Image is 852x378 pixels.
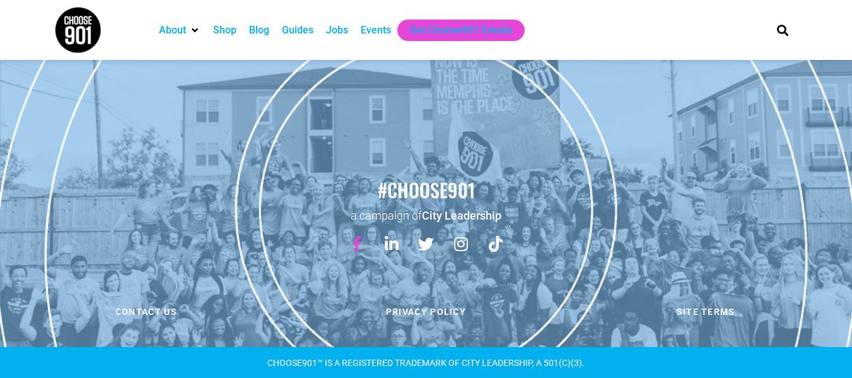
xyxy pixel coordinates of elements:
[159,23,186,38] a: About
[153,20,207,41] div: About
[6,208,846,223] p: a campaign of
[677,307,735,316] span: Site Terms
[326,23,348,38] a: Jobs
[153,20,756,41] nav: Main nav
[772,20,793,40] div: Search
[6,177,846,203] h2: #choose901
[282,23,313,38] a: Guides
[249,23,269,38] a: Blog
[54,358,798,367] div: CHOOSE901™ is a registered TRADEMARK OF CITY LEADERSHIP, A 501(C)(3).
[422,209,501,222] a: City Leadership
[9,298,283,325] a: Contact us
[115,307,177,316] span: Contact us
[361,23,391,38] a: Events
[386,307,466,316] span: Privacy Policy
[569,298,843,325] a: Site Terms
[213,23,236,38] a: Shop
[289,298,563,325] a: Privacy Policy
[410,23,512,38] a: Get Choose901 Emails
